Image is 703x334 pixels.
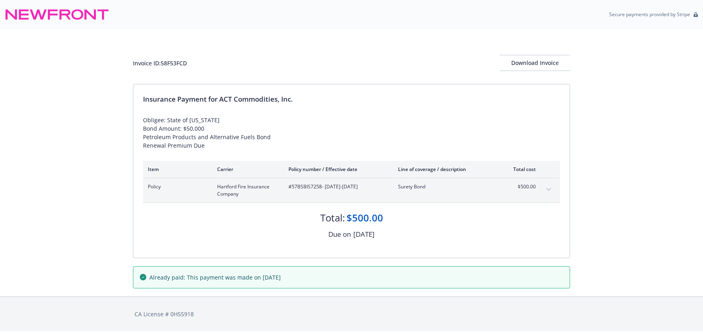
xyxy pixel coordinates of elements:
div: Item [148,166,204,173]
div: Insurance Payment for ACT Commodities, Inc. [143,94,560,104]
div: Policy number / Effective date [288,166,385,173]
div: Line of coverage / description [398,166,493,173]
div: Due on [328,229,351,240]
div: Carrier [217,166,276,173]
span: $500.00 [506,183,536,190]
div: Invoice ID: 58F53FCD [133,59,187,67]
div: $500.00 [346,211,383,225]
div: PolicyHartford Fire Insurance Company#57BSBIS7258- [DATE]-[DATE]Surety Bond$500.00expand content [143,178,560,202]
div: Total: [320,211,345,225]
button: expand content [542,183,555,196]
span: Policy [148,183,204,190]
div: Total cost [506,166,536,173]
div: [DATE] [353,229,375,240]
span: Already paid: This payment was made on [DATE] [149,273,281,282]
span: Hartford Fire Insurance Company [217,183,276,198]
span: Surety Bond [398,183,493,190]
p: Secure payments provided by Stripe [609,11,690,18]
div: CA License # 0H55918 [135,310,568,318]
span: #57BSBIS7258 - [DATE]-[DATE] [288,183,385,190]
button: Download Invoice [500,55,570,71]
div: Obligee: State of [US_STATE] Bond Amount: $50,000 Petroleum Products and Alternative Fuels Bond R... [143,116,560,150]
